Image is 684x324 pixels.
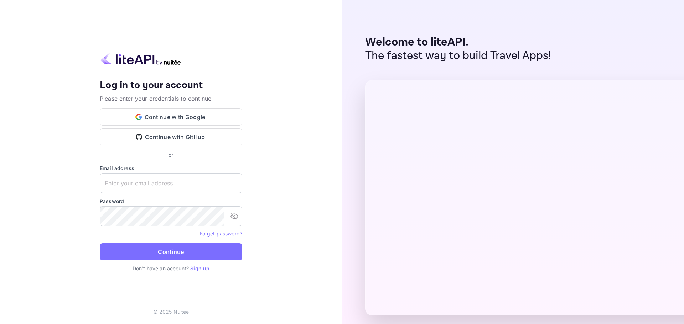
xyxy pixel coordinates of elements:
p: Welcome to liteAPI. [365,36,551,49]
p: © 2025 Nuitee [153,308,189,315]
button: Continue with GitHub [100,128,242,145]
p: Don't have an account? [100,265,242,272]
p: Please enter your credentials to continue [100,94,242,103]
a: Sign up [190,265,209,271]
label: Password [100,197,242,205]
label: Email address [100,164,242,172]
input: Enter your email address [100,173,242,193]
a: Forget password? [200,230,242,237]
img: liteapi [100,52,182,66]
h4: Log in to your account [100,79,242,92]
button: toggle password visibility [227,209,242,223]
button: Continue [100,243,242,260]
p: The fastest way to build Travel Apps! [365,49,551,63]
p: or [169,151,173,159]
button: Continue with Google [100,108,242,126]
a: Forget password? [200,230,242,237]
